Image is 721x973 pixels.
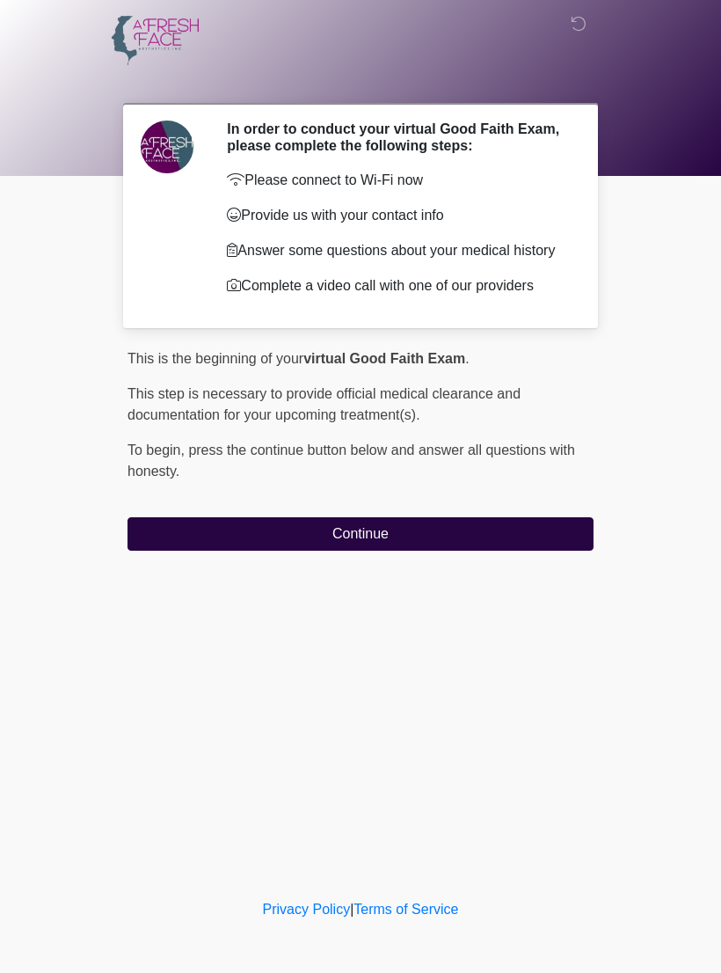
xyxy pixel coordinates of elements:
p: Please connect to Wi-Fi now [227,170,567,191]
strong: virtual Good Faith Exam [303,351,465,366]
img: Agent Avatar [141,121,193,173]
img: A Fresh Face Aesthetics Inc Logo [110,13,200,67]
p: Complete a video call with one of our providers [227,275,567,296]
span: press the continue button below and answer all questions with honesty. [127,443,575,479]
p: Answer some questions about your medical history [227,240,567,261]
a: Terms of Service [353,902,458,917]
span: . [465,351,469,366]
span: This step is necessary to provide official medical clearance and documentation for your upcoming ... [127,386,521,422]
a: Privacy Policy [263,902,351,917]
button: Continue [127,517,594,551]
span: To begin, [127,443,188,457]
h2: In order to conduct your virtual Good Faith Exam, please complete the following steps: [227,121,567,154]
p: Provide us with your contact info [227,205,567,226]
span: This is the beginning of your [127,351,303,366]
a: | [350,902,353,917]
